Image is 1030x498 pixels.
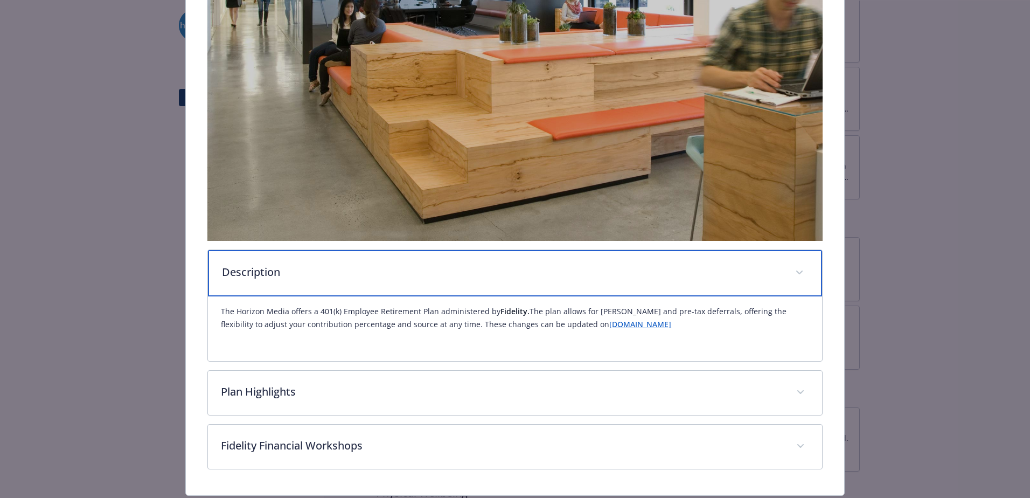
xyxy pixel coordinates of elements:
[221,384,783,400] p: Plan Highlights
[221,438,783,454] p: Fidelity Financial Workshops
[208,250,822,296] div: Description
[208,296,822,361] div: Description
[208,425,822,469] div: Fidelity Financial Workshops
[221,305,809,331] p: The Horizon Media offers a 401(k) Employee Retirement Plan administered by The plan allows for [P...
[500,306,530,316] strong: Fidelity.
[609,319,671,329] a: [DOMAIN_NAME]
[208,371,822,415] div: Plan Highlights
[222,264,782,280] p: Description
